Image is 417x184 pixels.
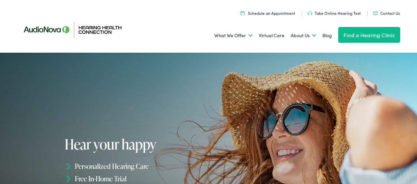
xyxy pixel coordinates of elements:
a: Find a Hearing Clinic [338,27,400,43]
a: Take Online Hearing Test [308,10,361,16]
a: About Us [291,23,316,48]
li: Personalized Hearing Care [65,160,211,172]
a: Virtual Care [259,23,284,48]
img: utility icon [241,11,245,15]
img: utility icon [308,11,312,15]
a: Contact Us [373,10,400,16]
h1: Hear your happy [65,137,211,152]
img: utility icon [373,12,378,15]
a: What We Offer [214,23,253,48]
a: Blog [322,23,332,48]
a: Schedule an Appointment [241,10,295,16]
